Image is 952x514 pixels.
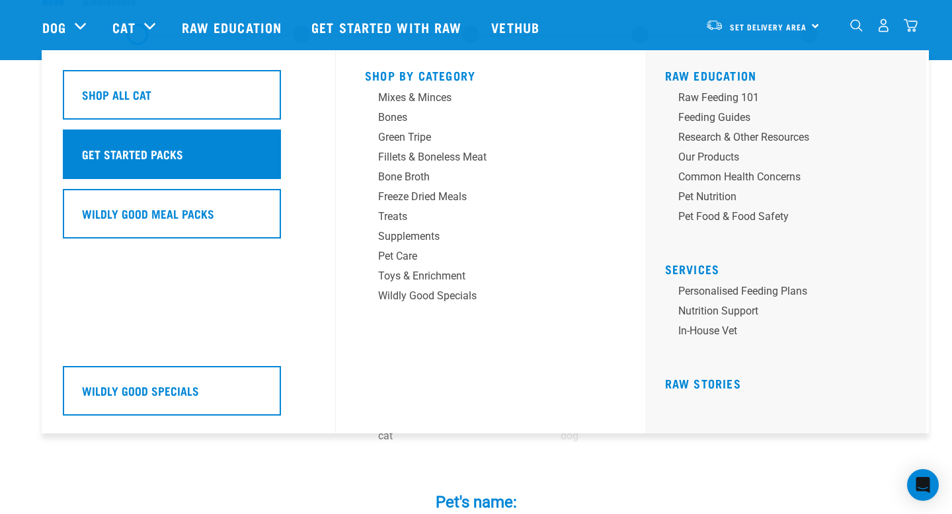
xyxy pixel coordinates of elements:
a: Wildly Good Specials [365,288,616,308]
a: Freeze Dried Meals [365,189,616,209]
a: Common Health Concerns [665,169,916,189]
h5: Shop By Category [365,69,616,79]
a: Fillets & Boneless Meat [365,149,616,169]
label: Pet's name: [278,490,674,514]
a: Research & Other Resources [665,129,916,149]
a: Raw Education [169,1,298,54]
a: Wildly Good Specials [63,366,314,425]
a: Wildly Good Meal Packs [63,189,314,248]
h5: Get Started Packs [82,145,183,163]
div: Fillets & Boneless Meat [378,149,584,165]
a: Supplements [365,229,616,248]
a: Get started with Raw [298,1,478,54]
div: Treats [378,209,584,225]
a: Toys & Enrichment [365,268,616,288]
div: Feeding Guides [678,110,885,126]
h5: Wildly Good Meal Packs [82,205,214,222]
a: Feeding Guides [665,110,916,129]
a: Raw Education [665,72,757,79]
div: Bones [378,110,584,126]
a: Bones [365,110,616,129]
a: Vethub [478,1,556,54]
a: In-house vet [665,323,916,343]
img: user.png [877,18,891,32]
p: dog [480,428,658,444]
a: Raw Feeding 101 [665,90,916,110]
div: Green Tripe [378,129,584,145]
div: Supplements [378,229,584,244]
div: Bone Broth [378,169,584,185]
a: Pet Nutrition [665,189,916,209]
a: Nutrition Support [665,303,916,323]
a: Bone Broth [365,169,616,189]
a: Shop All Cat [63,70,314,129]
div: Wildly Good Specials [378,288,584,304]
div: Common Health Concerns [678,169,885,185]
img: home-icon@2x.png [904,18,918,32]
div: Freeze Dried Meals [378,189,584,205]
a: Our Products [665,149,916,169]
div: Mixes & Minces [378,90,584,106]
div: Raw Feeding 101 [678,90,885,106]
span: Set Delivery Area [730,24,807,29]
h5: Shop All Cat [82,86,151,103]
p: cat [296,428,475,444]
a: Treats [365,209,616,229]
h5: Services [665,262,916,273]
div: Open Intercom Messenger [907,469,939,501]
a: Get Started Packs [63,129,314,189]
a: Pet Food & Food Safety [665,209,916,229]
img: home-icon-1@2x.png [850,19,863,32]
div: Toys & Enrichment [378,268,584,284]
a: Cat [112,17,135,37]
a: Raw Stories [665,380,741,386]
div: Research & Other Resources [678,129,885,145]
div: Pet Care [378,248,584,264]
a: Mixes & Minces [365,90,616,110]
div: Pet Nutrition [678,189,885,205]
a: Pet Care [365,248,616,268]
div: Pet Food & Food Safety [678,209,885,225]
img: van-moving.png [705,19,723,31]
div: Our Products [678,149,885,165]
a: Green Tripe [365,129,616,149]
a: Personalised Feeding Plans [665,283,916,303]
a: Dog [42,17,66,37]
h5: Wildly Good Specials [82,382,199,399]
